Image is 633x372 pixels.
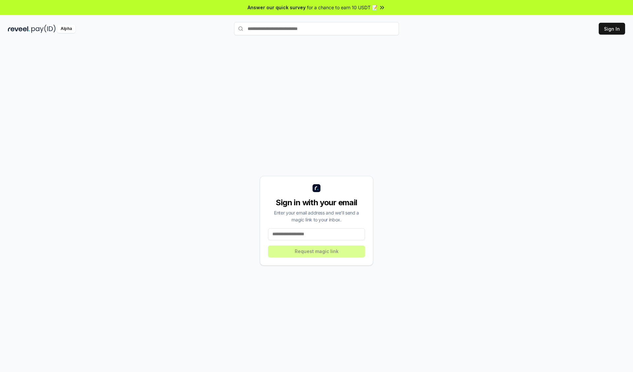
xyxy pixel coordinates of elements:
span: for a chance to earn 10 USDT 📝 [307,4,377,11]
img: logo_small [313,184,320,192]
span: Answer our quick survey [248,4,306,11]
button: Sign In [599,23,625,35]
img: reveel_dark [8,25,30,33]
img: pay_id [31,25,56,33]
div: Alpha [57,25,75,33]
div: Enter your email address and we’ll send a magic link to your inbox. [268,209,365,223]
div: Sign in with your email [268,197,365,208]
